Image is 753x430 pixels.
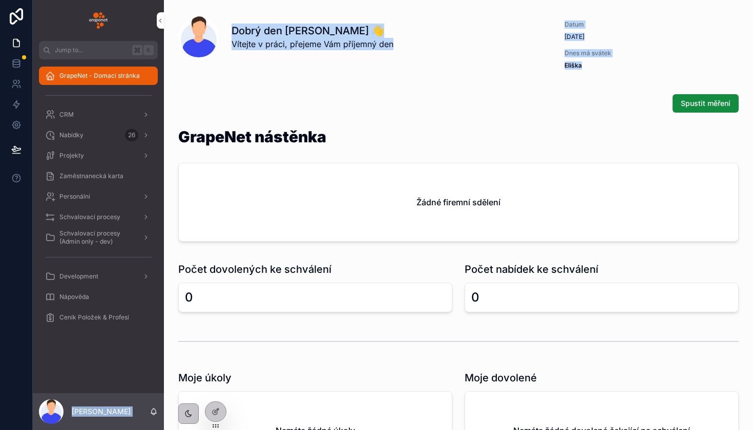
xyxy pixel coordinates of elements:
span: Schvalovací procesy [59,213,120,221]
h1: Počet dovolených ke schválení [178,262,331,276]
span: Dnes má svátek [564,49,632,57]
a: CRM [39,105,158,124]
div: 0 [185,289,193,306]
a: Schvalovací procesy [39,208,158,226]
h1: Dobrý den [PERSON_NAME] 👋 [232,24,393,38]
span: Personální [59,192,90,201]
span: Ceník Položek & Profesí [59,313,129,321]
span: GrapeNet - Domací stránka [59,72,140,80]
img: App logo [89,12,108,29]
a: Nápověda [39,288,158,306]
a: Projekty [39,146,158,165]
div: 26 [125,129,138,141]
a: GrapeNet - Domací stránka [39,67,158,85]
a: Ceník Položek & Profesí [39,308,158,327]
span: CRM [59,111,74,119]
h1: Počet nabídek ke schválení [465,262,598,276]
a: Nabídky26 [39,126,158,144]
strong: Eliška [564,61,582,69]
span: [DATE] [564,33,632,41]
span: Development [59,272,98,281]
button: Jump to...K [39,41,158,59]
div: 0 [471,289,479,306]
h2: Žádné firemní sdělení [416,196,500,208]
span: Spustit měření [681,98,730,109]
span: Zaměstnanecká karta [59,172,123,180]
span: Datum [564,20,632,29]
a: Zaměstnanecká karta [39,167,158,185]
h1: Moje dovolené [465,371,537,385]
span: Schvalovací procesy (Admin only - dev) [59,229,134,246]
p: [PERSON_NAME] [72,406,131,417]
span: Nápověda [59,293,89,301]
span: Nabídky [59,131,83,139]
button: Spustit měření [673,94,739,113]
span: K [144,46,153,54]
a: Development [39,267,158,286]
div: scrollable content [33,59,164,340]
h1: GrapeNet nástěnka [178,129,326,144]
span: Vítejte v práci, přejeme Vám příjemný den [232,38,393,50]
a: Personální [39,187,158,206]
span: Jump to... [55,46,128,54]
a: Schvalovací procesy (Admin only - dev) [39,228,158,247]
span: Projekty [59,152,84,160]
h1: Moje úkoly [178,371,232,385]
